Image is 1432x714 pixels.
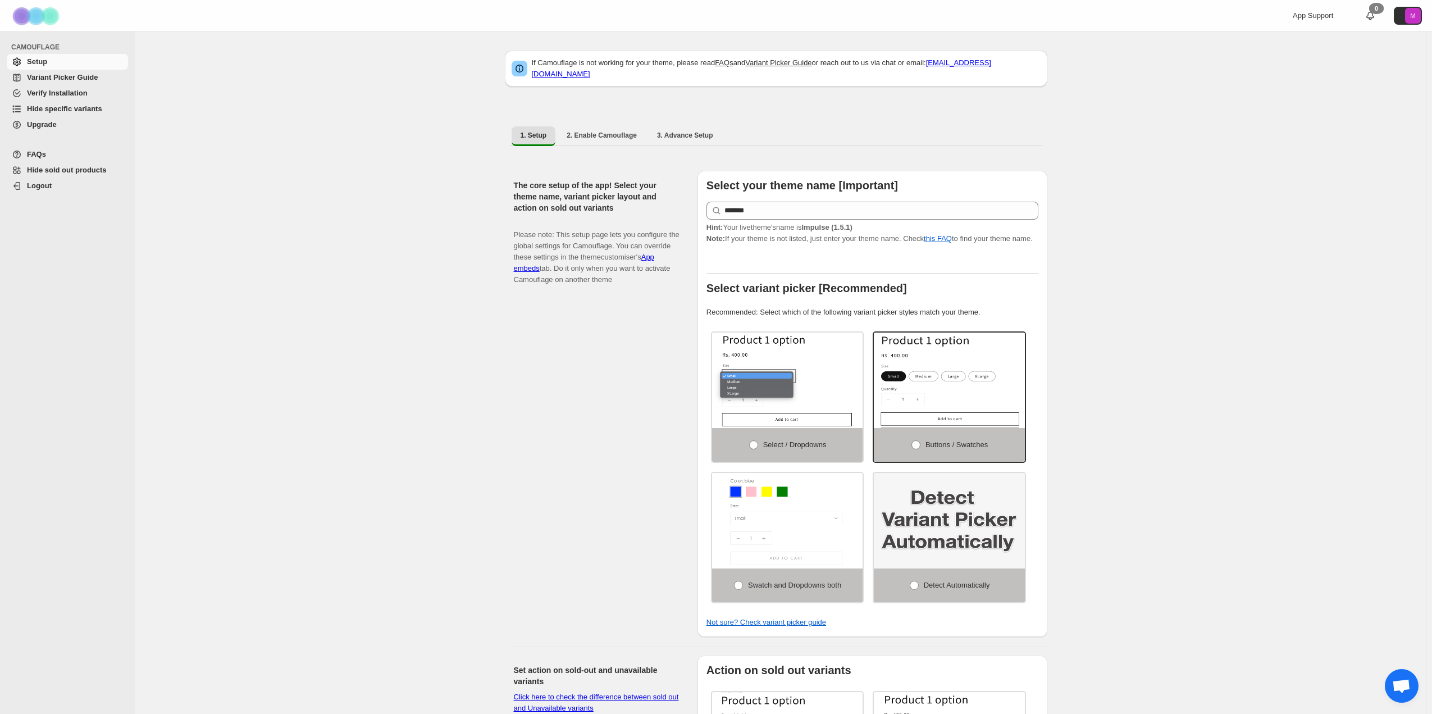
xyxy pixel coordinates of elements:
[532,57,1041,80] p: If Camouflage is not working for your theme, please read and or reach out to us via chat or email:
[7,70,128,85] a: Variant Picker Guide
[706,179,898,192] b: Select your theme name [Important]
[706,282,907,294] b: Select variant picker [Recommended]
[706,664,851,676] b: Action on sold out variants
[706,223,723,231] strong: Hint:
[706,307,1038,318] p: Recommended: Select which of the following variant picker styles match your theme.
[7,178,128,194] a: Logout
[712,333,863,428] img: Select / Dropdowns
[514,180,679,213] h2: The core setup of the app! Select your theme name, variant picker layout and action on sold out v...
[715,58,733,67] a: FAQs
[27,181,52,190] span: Logout
[1394,7,1422,25] button: Avatar with initials M
[1385,669,1419,703] div: 打開聊天
[1405,8,1421,24] span: Avatar with initials M
[706,222,1038,244] p: If your theme is not listed, just enter your theme name. Check to find your theme name.
[567,131,637,140] span: 2. Enable Camouflage
[27,166,107,174] span: Hide sold out products
[7,117,128,133] a: Upgrade
[7,101,128,117] a: Hide specific variants
[514,693,679,712] a: Click here to check the difference between sold out and Unavailable variants
[924,581,990,589] span: Detect Automatically
[1410,12,1415,19] text: M
[1365,10,1376,21] a: 0
[763,440,827,449] span: Select / Dropdowns
[27,89,88,97] span: Verify Installation
[27,57,47,66] span: Setup
[706,223,852,231] span: Your live theme's name is
[1293,11,1333,20] span: App Support
[521,131,547,140] span: 1. Setup
[514,665,679,687] h2: Set action on sold-out and unavailable variants
[7,147,128,162] a: FAQs
[7,54,128,70] a: Setup
[712,473,863,569] img: Swatch and Dropdowns both
[27,73,98,81] span: Variant Picker Guide
[748,581,841,589] span: Swatch and Dropdowns both
[27,120,57,129] span: Upgrade
[514,218,679,285] p: Please note: This setup page lets you configure the global settings for Camouflage. You can overr...
[1369,3,1384,14] div: 0
[706,618,826,626] a: Not sure? Check variant picker guide
[27,104,102,113] span: Hide specific variants
[7,85,128,101] a: Verify Installation
[11,43,129,52] span: CAMOUFLAGE
[874,333,1025,428] img: Buttons / Swatches
[745,58,811,67] a: Variant Picker Guide
[9,1,65,31] img: Camouflage
[27,150,46,158] span: FAQs
[924,234,952,243] a: this FAQ
[7,162,128,178] a: Hide sold out products
[925,440,988,449] span: Buttons / Swatches
[706,234,725,243] strong: Note:
[801,223,852,231] strong: Impulse (1.5.1)
[657,131,713,140] span: 3. Advance Setup
[874,473,1025,569] img: Detect Automatically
